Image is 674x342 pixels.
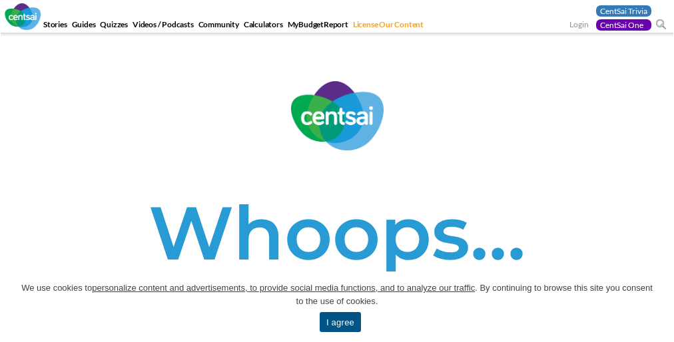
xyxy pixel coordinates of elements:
[290,81,384,150] img: CentSai
[197,19,240,33] a: Community
[20,281,654,308] span: We use cookies to . By continuing to browse this site you consent to the use of cookies.
[352,19,425,33] a: License Our Content
[286,19,350,33] a: MyBudgetReport
[99,19,129,33] a: Quizzes
[71,19,97,33] a: Guides
[92,283,475,293] u: personalize content and advertisements, to provide social media functions, and to analyze our tra...
[242,19,284,33] a: Calculators
[596,5,651,17] a: CentSai Trivia
[131,19,195,33] a: Videos / Podcasts
[42,19,69,33] a: Stories
[651,300,664,313] a: I agree
[10,188,664,278] h1: Whoops…
[320,312,361,332] a: I agree
[596,19,651,31] a: CentSai One
[5,3,41,30] img: CentSai
[569,19,589,32] a: Login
